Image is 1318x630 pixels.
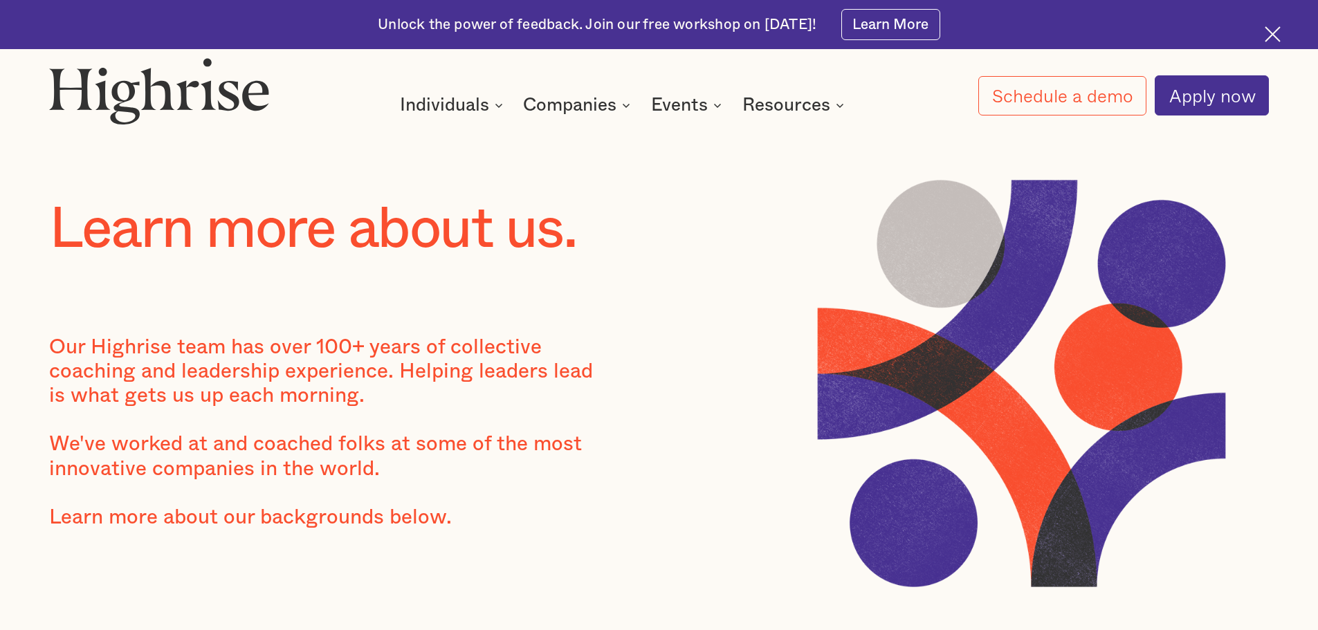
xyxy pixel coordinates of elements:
div: Resources [742,97,830,113]
div: Events [651,97,708,113]
img: Highrise logo [49,57,269,124]
h1: Learn more about us. [49,198,659,261]
div: Our Highrise team has over 100+ years of collective coaching and leadership experience. Helping l... [49,335,610,554]
a: Apply now [1155,75,1269,115]
div: Individuals [400,97,489,113]
img: Cross icon [1265,26,1281,42]
a: Learn More [841,9,940,40]
a: Schedule a demo [978,76,1147,115]
div: Unlock the power of feedback. Join our free workshop on [DATE]! [378,15,816,35]
div: Companies [523,97,616,113]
